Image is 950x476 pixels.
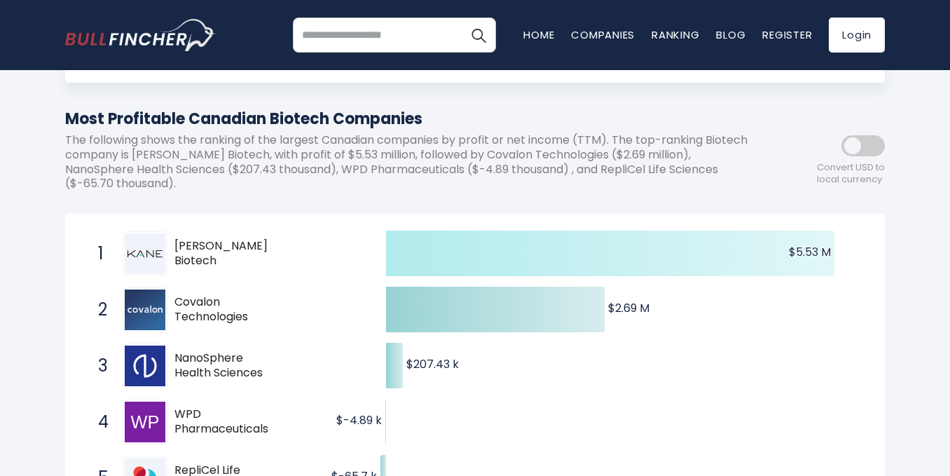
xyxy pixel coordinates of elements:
span: Covalon Technologies [174,295,280,325]
span: Convert USD to local currency [817,162,885,186]
span: 2 [91,298,105,322]
p: The following shows the ranking of the largest Canadian companies by profit or net income (TTM). ... [65,133,759,191]
span: 1 [91,242,105,266]
img: NanoSphere Health Sciences [125,346,165,386]
span: 3 [91,354,105,378]
button: Search [461,18,496,53]
img: Covalon Technologies [125,290,165,330]
a: Ranking [652,27,699,42]
h1: Most Profitable Canadian Biotech Companies [65,107,759,130]
text: $207.43 k [406,356,459,372]
text: $-4.89 k [336,412,382,428]
a: Blog [716,27,745,42]
img: bullfincher logo [65,19,216,51]
span: WPD Pharmaceuticals [174,407,280,437]
span: [PERSON_NAME] Biotech [174,239,280,268]
img: Kane Biotech [125,233,165,274]
a: Login [829,18,885,53]
span: 4 [91,410,105,434]
a: Register [762,27,812,42]
text: $2.69 M [608,300,649,316]
a: Companies [571,27,635,42]
img: WPD Pharmaceuticals [125,402,165,442]
a: Go to homepage [65,19,216,51]
a: Home [523,27,554,42]
text: $5.53 M [789,244,831,260]
span: NanoSphere Health Sciences [174,351,280,381]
